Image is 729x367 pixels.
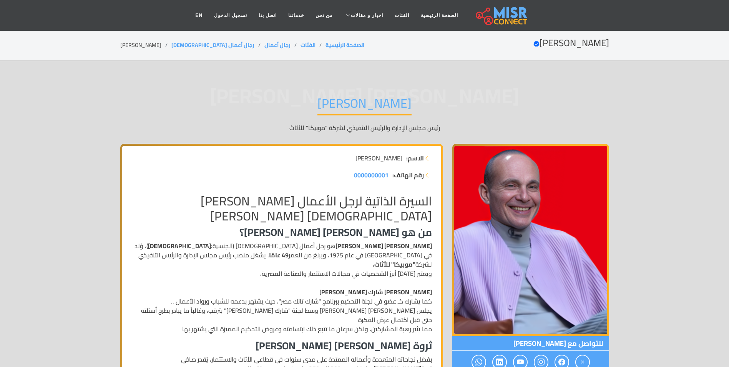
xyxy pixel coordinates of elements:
span: 0000000001 [354,169,389,181]
span: [PERSON_NAME] [355,153,402,163]
img: main.misr_connect [476,6,527,25]
a: من نحن [310,8,338,23]
span: للتواصل مع [PERSON_NAME] [452,336,609,351]
a: الصفحة الرئيسية [415,8,464,23]
a: اخبار و مقالات [338,8,389,23]
strong: 49 عامًا [269,249,289,261]
span: اخبار و مقالات [351,12,383,19]
strong: الاسم: [406,153,424,163]
svg: Verified account [533,41,540,47]
h3: ثروة [PERSON_NAME] [PERSON_NAME] [131,340,432,352]
strong: [PERSON_NAME] شارك [PERSON_NAME] [319,286,432,298]
p: رئيس مجلس الإدارة والرئيس التنفيذي لشركة "موبيكا" للأثاث [120,123,609,132]
strong: رقم الهاتف: [392,170,424,180]
a: الصفحة الرئيسية [325,40,364,50]
p: هو رجل أعمال [DEMOGRAPHIC_DATA] (الجنسية: )، وُلد في [GEOGRAPHIC_DATA] في عام 1975، ويبلغ من العم... [131,241,432,334]
strong: "موبيكا" للأثاث [374,259,415,270]
img: محمد فاروق [452,144,609,336]
strong: [DEMOGRAPHIC_DATA] [148,240,211,252]
a: اتصل بنا [253,8,282,23]
li: [PERSON_NAME] [120,41,171,49]
h2: السيرة الذاتية لرجل الأعمال [PERSON_NAME][DEMOGRAPHIC_DATA] [PERSON_NAME] [131,194,432,223]
a: تسجيل الدخول [208,8,252,23]
strong: [PERSON_NAME] [PERSON_NAME] [335,240,432,252]
a: الفئات [389,8,415,23]
h1: [PERSON_NAME] [317,96,412,115]
a: رجال أعمال [DEMOGRAPHIC_DATA] [171,40,254,50]
h2: [PERSON_NAME] [533,38,609,49]
a: الفئات [301,40,316,50]
h3: من هو [PERSON_NAME] [PERSON_NAME]؟ [131,226,432,238]
a: خدماتنا [282,8,310,23]
a: 0000000001 [354,170,389,180]
a: رجال أعمال [264,40,291,50]
a: EN [190,8,209,23]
